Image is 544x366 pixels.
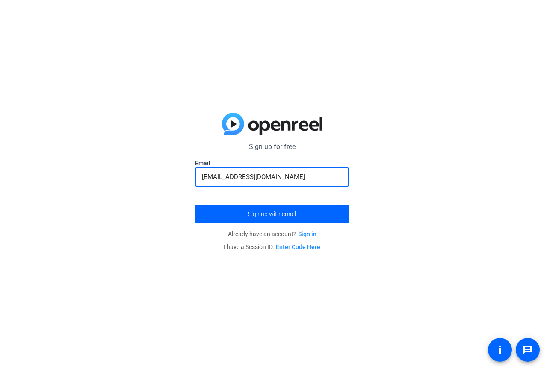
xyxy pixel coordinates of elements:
[228,231,316,237] span: Already have an account?
[495,345,505,355] mat-icon: accessibility
[195,142,349,152] p: Sign up for free
[276,243,320,250] a: Enter Code Here
[224,243,320,250] span: I have a Session ID.
[202,172,342,182] input: Enter Email Address
[195,159,349,167] label: Email
[298,231,316,237] a: Sign in
[523,345,533,355] mat-icon: message
[195,205,349,223] button: Sign up with email
[222,113,322,135] img: blue-gradient.svg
